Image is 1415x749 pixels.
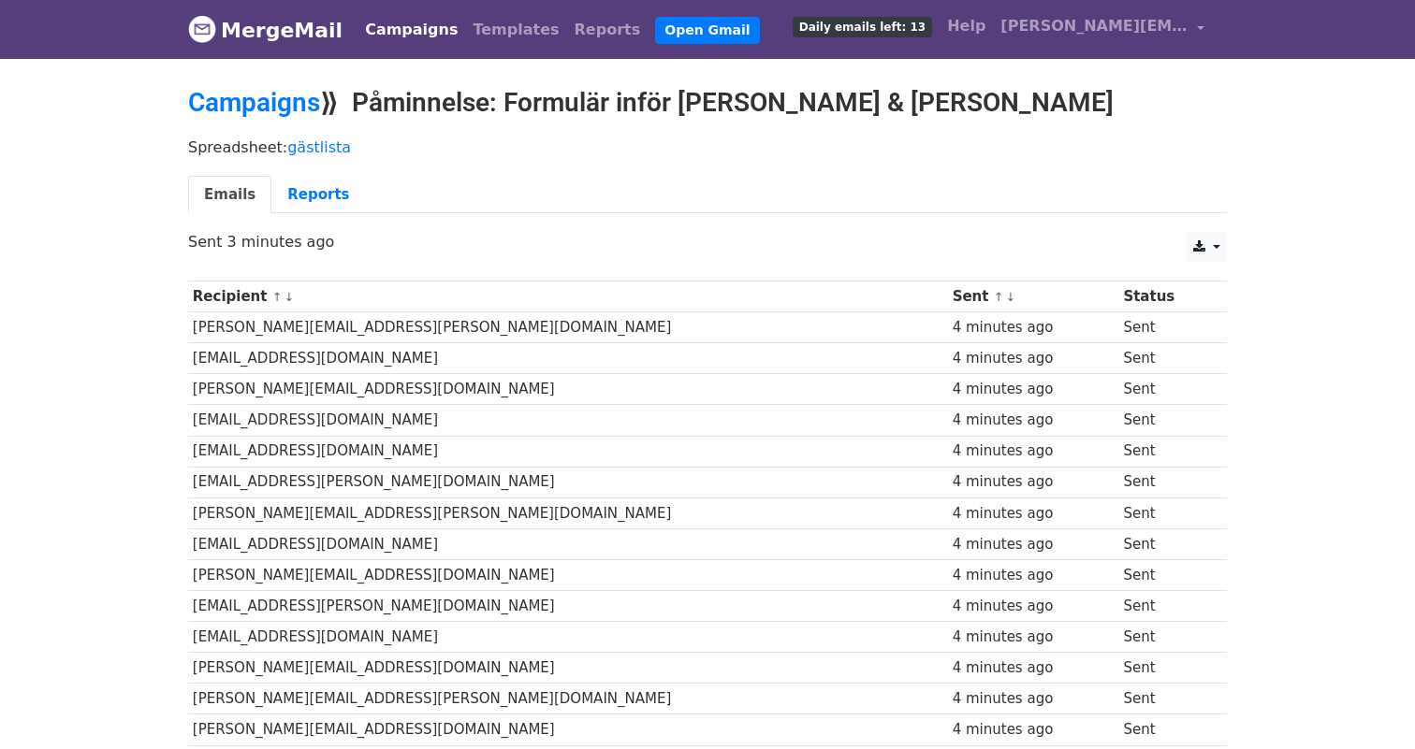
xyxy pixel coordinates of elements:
td: Sent [1119,405,1213,436]
td: Sent [1119,559,1213,590]
div: 4 minutes ago [953,471,1115,493]
a: ↓ [1005,290,1015,304]
div: 4 minutes ago [953,688,1115,710]
img: MergeMail logo [188,15,216,43]
a: Campaigns [188,87,320,118]
div: 4 minutes ago [953,657,1115,679]
td: Sent [1119,528,1213,559]
th: Recipient [188,281,948,312]
a: Templates [465,11,566,49]
p: Sent 3 minutes ago [188,232,1227,252]
td: [PERSON_NAME][EMAIL_ADDRESS][PERSON_NAME][DOMAIN_NAME] [188,312,948,343]
a: Reports [567,11,649,49]
div: 4 minutes ago [953,534,1115,555]
a: Help [940,7,993,45]
td: Sent [1119,684,1213,714]
th: Sent [948,281,1119,312]
td: Sent [1119,591,1213,622]
th: Status [1119,281,1213,312]
p: Spreadsheet: [188,137,1227,157]
div: 4 minutes ago [953,503,1115,525]
div: 4 minutes ago [953,379,1115,400]
td: [EMAIL_ADDRESS][DOMAIN_NAME] [188,528,948,559]
div: 4 minutes ago [953,596,1115,617]
a: gästlista [287,138,351,156]
td: [EMAIL_ADDRESS][DOMAIN_NAME] [188,622,948,653]
td: [EMAIL_ADDRESS][DOMAIN_NAME] [188,405,948,436]
td: [EMAIL_ADDRESS][DOMAIN_NAME] [188,436,948,467]
a: [PERSON_NAME][EMAIL_ADDRESS][DOMAIN_NAME] [993,7,1212,51]
a: ↑ [994,290,1004,304]
td: [PERSON_NAME][EMAIL_ADDRESS][DOMAIN_NAME] [188,374,948,405]
a: Open Gmail [655,17,759,44]
td: [PERSON_NAME][EMAIL_ADDRESS][DOMAIN_NAME] [188,559,948,590]
td: [PERSON_NAME][EMAIL_ADDRESS][DOMAIN_NAME] [188,653,948,684]
td: [EMAIL_ADDRESS][PERSON_NAME][DOMAIN_NAME] [188,591,948,622]
a: Reports [271,176,365,214]
div: 4 minutes ago [953,317,1115,338]
div: 4 minutes ago [953,719,1115,741]
td: Sent [1119,436,1213,467]
td: [EMAIL_ADDRESS][DOMAIN_NAME] [188,343,948,374]
div: 4 minutes ago [953,627,1115,648]
span: Daily emails left: 13 [793,17,932,37]
td: Sent [1119,312,1213,343]
a: ↑ [272,290,283,304]
td: [PERSON_NAME][EMAIL_ADDRESS][PERSON_NAME][DOMAIN_NAME] [188,684,948,714]
td: Sent [1119,622,1213,653]
td: [PERSON_NAME][EMAIL_ADDRESS][PERSON_NAME][DOMAIN_NAME] [188,497,948,528]
a: Emails [188,176,271,214]
span: [PERSON_NAME][EMAIL_ADDRESS][DOMAIN_NAME] [1000,15,1188,37]
td: Sent [1119,374,1213,405]
td: Sent [1119,343,1213,374]
td: Sent [1119,653,1213,684]
h2: ⟫ Påminnelse: Formulär inför [PERSON_NAME] & [PERSON_NAME] [188,87,1227,119]
td: Sent [1119,467,1213,497]
td: [EMAIL_ADDRESS][PERSON_NAME][DOMAIN_NAME] [188,467,948,497]
div: 4 minutes ago [953,565,1115,586]
a: MergeMail [188,10,343,50]
div: 4 minutes ago [953,440,1115,462]
a: Daily emails left: 13 [785,7,940,45]
a: Campaigns [357,11,465,49]
td: Sent [1119,714,1213,745]
a: ↓ [284,290,294,304]
td: [PERSON_NAME][EMAIL_ADDRESS][DOMAIN_NAME] [188,714,948,745]
td: Sent [1119,497,1213,528]
div: 4 minutes ago [953,410,1115,431]
div: 4 minutes ago [953,348,1115,369]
